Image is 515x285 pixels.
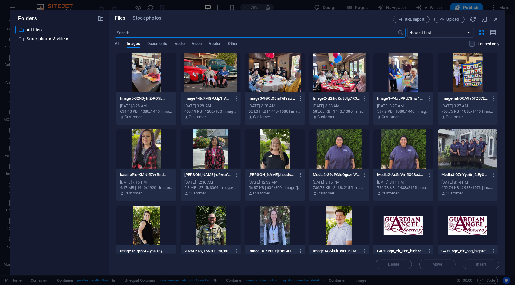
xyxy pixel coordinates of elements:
p: Customer [125,114,142,120]
span: Audio [175,40,185,48]
span: Upload [446,18,459,21]
div: [DATE] 8:15 PM [313,180,366,185]
span: Files [115,15,125,22]
p: Media2-Ad5sVm5O0SeJd4y9H4R6TQ.jpg [377,172,424,177]
p: Customer [446,191,463,196]
p: Customer [382,114,399,120]
p: Image5-82NSykI2-PO5bxqhm7eD-w.jpg [120,96,167,101]
div: [DATE] 3:28 AM [313,103,366,109]
p: 20250613_155200-9IQauNbr392EiCPf0IFk-w.jpg [184,248,231,254]
i: Reload [470,16,476,22]
p: Image4-ltc7MGPJdj7IfAujfX7VIQ.jpg [184,96,231,101]
p: Folders [15,15,37,22]
p: GAHLogo_clr_reg_highres-4s7YC3aUuvVcUkpbI9AJiQ-T9LX04IMcDwNPLt-frRYNA.png [377,248,424,254]
div: [DATE] 8:14 PM [441,180,494,185]
div: Stock photos & videos [15,35,104,43]
button: Upload [434,16,465,23]
span: Vector [209,40,221,48]
div: 4.17 MB | 1440x1920 | image/png [120,185,173,191]
p: Image16-gr6SC7yaD1Fymb_UPmmOzg.jpg [120,248,167,254]
span: URL import [405,18,424,21]
span: Other [228,40,238,48]
div: [DATE] 8:14 PM [377,180,430,185]
button: URL import [393,16,430,23]
p: Image15-ZPu0EjF9BCALQ15kdLcj2A.jpg [249,248,296,254]
div: 2.3 MB | 2745x3064 | image/jpeg [184,185,237,191]
div: 634.43 KB | 1080x1440 | image/jpeg [120,109,173,114]
div: [DATE] 3:27 AM [377,103,430,109]
span: Video [192,40,202,48]
p: All files [27,26,93,33]
div: [DATE] 12:46 AM [184,180,237,185]
i: Close [493,16,499,22]
p: GAHLogo_clr_reg_highres-4s7YC3aUuvVcUkpbI9AJiQ--DmA4eo3-POPTYPF1sO5kg.png [441,248,488,254]
p: Media2-S9zPGlcOgsznWthBrHrrGw.jpg [313,172,360,177]
p: Customer [189,114,206,120]
div: [DATE] 12:32 AM [249,180,301,185]
div: 56.87 KB | 600x800 | image/jpeg [249,185,301,191]
p: Stock photos & videos [27,35,93,42]
p: Image2-vl2ikqKuSJlg7RS7URgp0Q.jpg [313,96,360,101]
div: 624.01 KB | 1440x1080 | image/jpeg [249,109,301,114]
p: Customer [253,191,270,196]
span: All [115,40,119,48]
div: [DATE] 7:16 PM [120,180,173,185]
p: Customer [446,114,463,120]
i: Minimize [481,16,488,22]
div: 685.65 KB | 1440x1080 | image/jpeg [313,109,366,114]
p: kassiePic-XMN-57vxRsdOydAMvM0DeA.png [120,172,167,177]
div: [DATE] 3:28 AM [249,103,301,109]
div: [DATE] 3:28 AM [184,103,237,109]
p: Displays only files that are not in use on the website. Files added during this session can still... [478,41,499,47]
p: Image1-V4xJPPd7Ghw1uK6C3JTuWg.jpg [377,96,424,101]
i: Create new folder [97,15,104,22]
p: Media3-0ZnYyc0r_2tEyGRWYLkSkw.jpg [441,172,488,177]
input: Search [115,28,398,38]
p: Customer [189,191,206,196]
div: 786.78 KB | 2438x2155 | image/jpeg [313,185,366,191]
span: Images [127,40,140,48]
p: Mellisa-oRAuYAF1exteO9OEn8Toog.jpeg [184,172,231,177]
div: 763.75 KB | 1080x1440 | image/jpeg [441,109,494,114]
p: Customer [317,114,334,120]
div: 659.74 KB | 2983x1973 | image/jpeg [441,185,494,191]
div: ​ [15,26,16,34]
p: Customer [125,191,142,196]
div: [DATE] 3:28 AM [120,103,173,109]
p: Image14-SkukDsH1z-Dw8ZJ5veBD-w.jpg [313,248,360,254]
p: Image-mkQCA9a5FZB7EqxnAVoojA.jpg [441,96,488,101]
p: Customer [317,191,334,196]
p: Customer [253,114,270,120]
div: 786.78 KB | 2438x2155 | image/jpeg [377,185,430,191]
p: laura.headshot-zxwNkiyplFEr4ZXDB3pYow.jpg [249,172,296,177]
div: 537.2 KB | 1080x1440 | image/jpeg [377,109,430,114]
span: Documents [147,40,167,48]
div: [DATE] 3:27 AM [441,103,494,109]
p: Customer [382,191,399,196]
div: 468.49 KB | 1200x900 | image/jpeg [184,109,237,114]
span: Stock photos [133,15,161,22]
p: Image3-9GCtOEnjF6Frax03IheJPQ.jpg [249,96,296,101]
